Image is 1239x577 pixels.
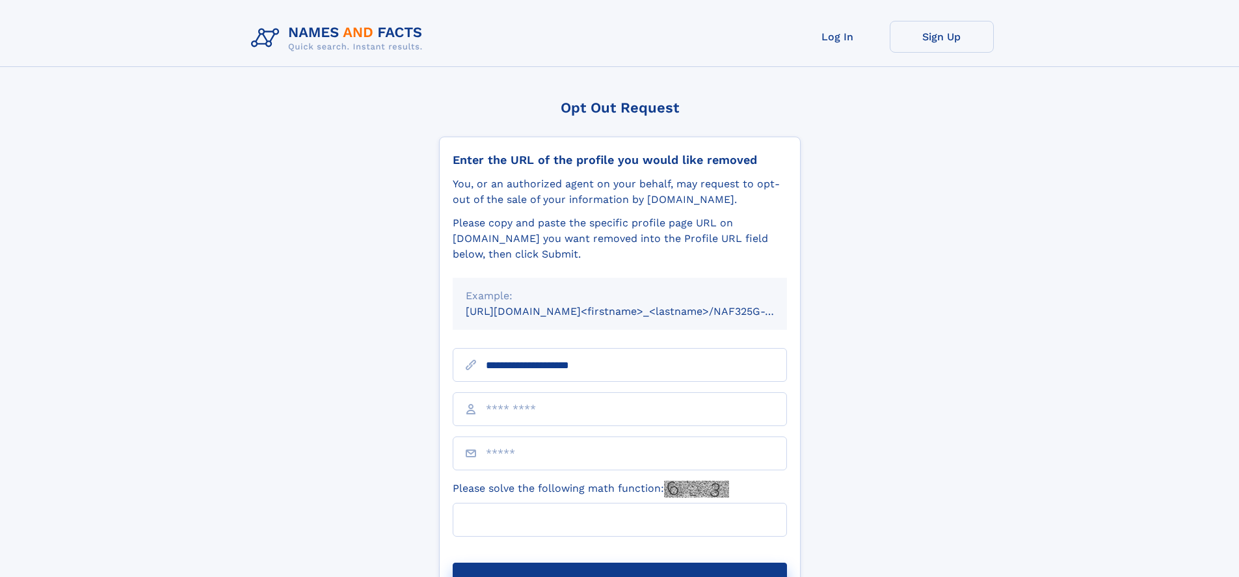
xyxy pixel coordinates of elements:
small: [URL][DOMAIN_NAME]<firstname>_<lastname>/NAF325G-xxxxxxxx [466,305,812,317]
div: You, or an authorized agent on your behalf, may request to opt-out of the sale of your informatio... [453,176,787,208]
div: Enter the URL of the profile you would like removed [453,153,787,167]
div: Please copy and paste the specific profile page URL on [DOMAIN_NAME] you want removed into the Pr... [453,215,787,262]
div: Example: [466,288,774,304]
a: Log In [786,21,890,53]
img: Logo Names and Facts [246,21,433,56]
label: Please solve the following math function: [453,481,729,498]
a: Sign Up [890,21,994,53]
div: Opt Out Request [439,100,801,116]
